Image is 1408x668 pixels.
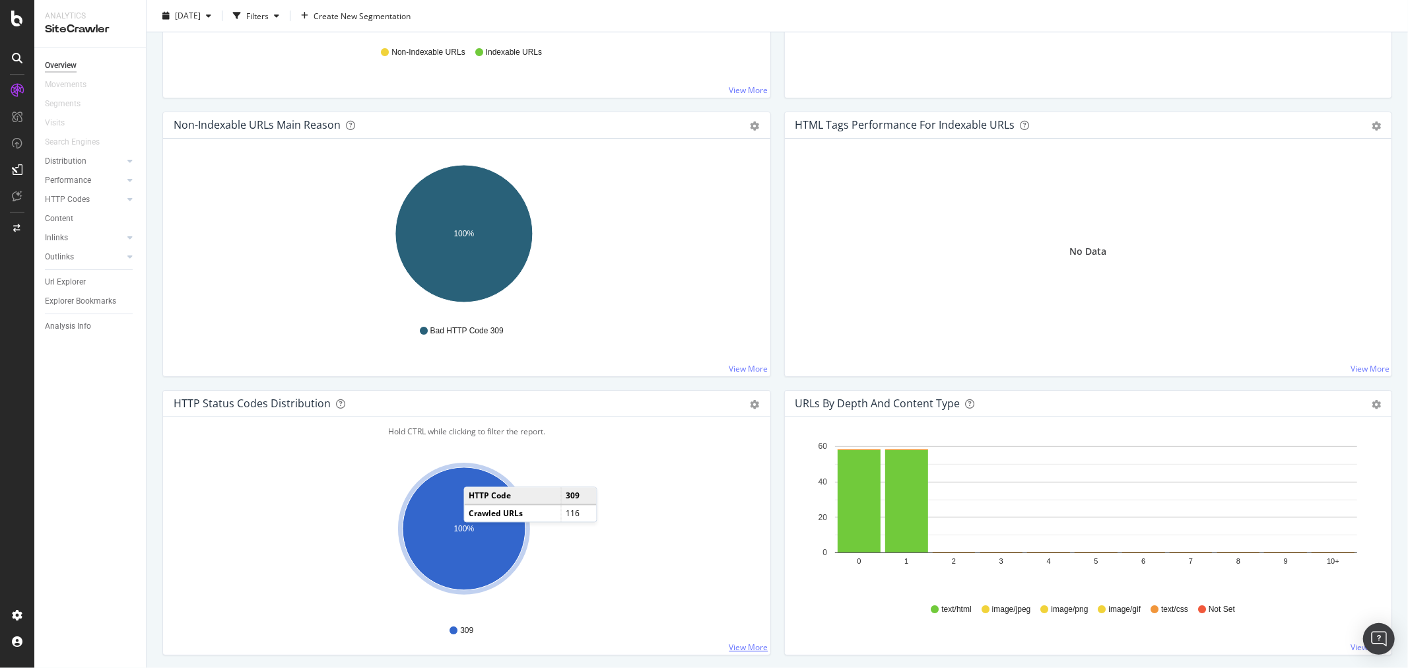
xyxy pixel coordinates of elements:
[818,477,827,486] text: 40
[818,513,827,522] text: 20
[314,10,411,21] span: Create New Segmentation
[430,325,504,337] span: Bad HTTP Code 309
[174,459,754,613] svg: A chart.
[992,604,1031,615] span: image/jpeg
[941,604,971,615] span: text/html
[45,174,123,187] a: Performance
[1094,557,1098,565] text: 5
[1372,400,1381,409] div: gear
[795,397,960,410] div: URLs by Depth and Content Type
[486,47,542,58] span: Indexable URLs
[951,557,955,565] text: 2
[1351,642,1390,653] a: View More
[45,59,77,73] div: Overview
[751,400,760,409] div: gear
[45,250,123,264] a: Outlinks
[45,116,78,130] a: Visits
[45,97,94,111] a: Segments
[45,231,123,245] a: Inlinks
[174,118,341,131] div: Non-Indexable URLs Main Reason
[45,174,91,187] div: Performance
[45,212,73,226] div: Content
[465,505,561,522] td: Crawled URLs
[174,397,331,410] div: HTTP Status Codes Distribution
[45,135,100,149] div: Search Engines
[465,487,561,504] td: HTTP Code
[45,154,86,168] div: Distribution
[45,97,81,111] div: Segments
[1161,604,1188,615] span: text/css
[1052,604,1089,615] span: image/png
[1209,604,1235,615] span: Not Set
[45,212,137,226] a: Content
[1363,623,1395,655] div: Open Intercom Messenger
[45,193,123,207] a: HTTP Codes
[45,11,135,22] div: Analytics
[561,505,597,522] td: 116
[460,625,473,636] span: 309
[1069,245,1106,258] div: No Data
[729,84,768,96] a: View More
[45,294,116,308] div: Explorer Bookmarks
[1189,557,1193,565] text: 7
[45,135,113,149] a: Search Engines
[45,231,68,245] div: Inlinks
[45,275,137,289] a: Url Explorer
[391,47,465,58] span: Non-Indexable URLs
[45,116,65,130] div: Visits
[45,250,74,264] div: Outlinks
[795,118,1015,131] div: HTML Tags Performance for Indexable URLs
[296,5,416,26] button: Create New Segmentation
[45,59,137,73] a: Overview
[1327,557,1339,565] text: 10+
[1109,604,1141,615] span: image/gif
[1372,121,1381,131] div: gear
[157,5,217,26] button: [DATE]
[45,319,137,333] a: Analysis Info
[1141,557,1145,565] text: 6
[45,22,135,37] div: SiteCrawler
[857,557,861,565] text: 0
[45,275,86,289] div: Url Explorer
[1351,363,1390,374] a: View More
[751,121,760,131] div: gear
[45,78,86,92] div: Movements
[246,10,269,21] div: Filters
[174,160,754,313] svg: A chart.
[561,487,597,504] td: 309
[729,363,768,374] a: View More
[904,557,908,565] text: 1
[454,229,475,238] text: 100%
[228,5,285,26] button: Filters
[999,557,1003,565] text: 3
[45,319,91,333] div: Analysis Info
[45,193,90,207] div: HTTP Codes
[45,154,123,168] a: Distribution
[454,524,475,533] text: 100%
[45,294,137,308] a: Explorer Bookmarks
[1236,557,1240,565] text: 8
[822,549,827,558] text: 0
[795,438,1376,591] svg: A chart.
[1283,557,1287,565] text: 9
[818,442,827,451] text: 60
[45,78,100,92] a: Movements
[729,642,768,653] a: View More
[1046,557,1050,565] text: 4
[175,10,201,21] span: 2025 Sep. 5th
